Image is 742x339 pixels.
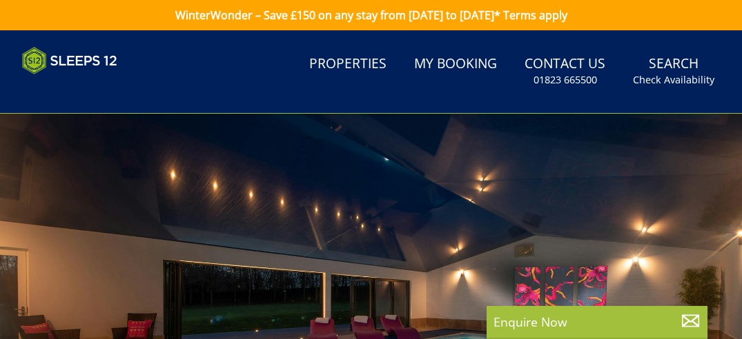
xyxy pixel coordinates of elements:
a: Contact Us01823 665500 [519,49,611,94]
iframe: Customer reviews powered by Trustpilot [15,83,160,94]
a: My Booking [409,49,502,80]
a: Properties [304,49,392,80]
img: Sleeps 12 [22,47,117,74]
small: Check Availability [633,73,714,87]
small: 01823 665500 [534,73,597,87]
p: Enquire Now [494,313,701,331]
a: SearchCheck Availability [627,49,720,94]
